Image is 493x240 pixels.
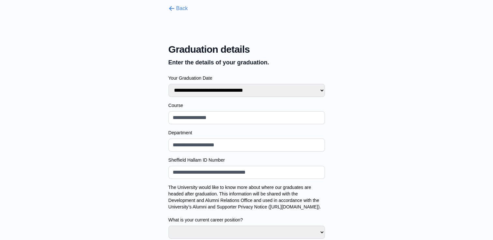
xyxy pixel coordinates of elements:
p: Enter the details of your graduation. [168,58,325,67]
label: Course [168,102,325,109]
label: Department [168,129,325,136]
button: Back [168,5,188,12]
label: The University would like to know more about where our graduates are headed after graduation. Thi... [168,184,325,223]
label: Sheffield Hallam ID Number [168,157,325,163]
label: Your Graduation Date [168,75,325,81]
span: Graduation details [168,44,325,55]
